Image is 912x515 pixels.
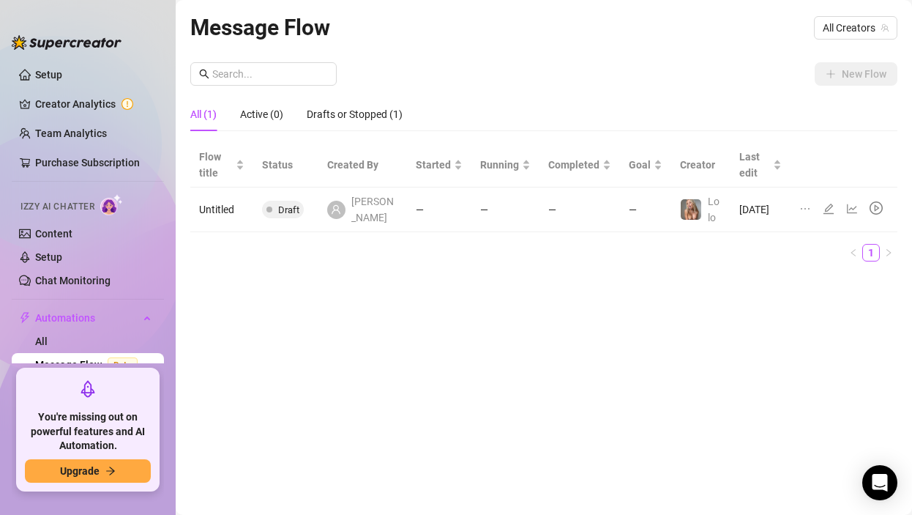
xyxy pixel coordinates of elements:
[845,244,862,262] button: left
[730,143,790,188] th: Last edit
[620,143,671,188] th: Goal
[671,143,730,188] th: Creator
[190,143,253,188] th: Flow title
[739,149,770,181] span: Last edit
[823,17,889,39] span: All Creators
[199,149,233,181] span: Flow title
[190,188,253,232] td: Untitled
[881,23,889,32] span: team
[539,188,620,232] td: —
[105,466,116,476] span: arrow-right
[212,66,328,82] input: Search...
[240,106,283,122] div: Active (0)
[190,106,217,122] div: All (1)
[35,275,111,286] a: Chat Monitoring
[25,459,151,483] button: Upgradearrow-right
[539,143,620,188] th: Completed
[25,410,151,453] span: You're missing out on powerful features and AI Automation.
[863,245,879,261] a: 1
[60,465,100,477] span: Upgrade
[19,312,31,324] span: thunderbolt
[318,143,407,188] th: Created By
[331,204,341,215] span: user
[548,157,599,173] span: Completed
[681,199,701,220] img: Lolo
[108,357,138,374] span: Beta
[35,151,152,174] a: Purchase Subscription
[471,188,539,232] td: —
[708,196,719,223] span: Lolo
[407,188,471,232] td: —
[307,106,403,122] div: Drafts or Stopped (1)
[199,69,209,79] span: search
[35,336,48,347] a: All
[407,143,471,188] th: Started
[35,228,72,240] a: Content
[846,203,858,215] span: line-chart
[880,244,897,262] li: Next Page
[100,194,123,215] img: AI Chatter
[253,143,318,188] th: Status
[629,157,651,173] span: Goal
[845,244,862,262] li: Previous Page
[35,92,152,116] a: Creator Analytics exclamation-circle
[35,69,62,81] a: Setup
[884,248,893,257] span: right
[823,203,834,215] span: edit
[416,157,451,173] span: Started
[870,201,883,215] span: play-circle
[20,200,94,214] span: Izzy AI Chatter
[12,35,122,50] img: logo-BBDzfeDw.svg
[351,193,398,226] span: [PERSON_NAME]
[79,380,97,398] span: rocket
[190,10,330,45] article: Message Flow
[730,188,790,232] td: [DATE]
[799,203,811,215] span: ellipsis
[35,306,139,330] span: Automations
[620,188,671,232] td: —
[35,127,107,139] a: Team Analytics
[862,465,897,500] div: Open Intercom Messenger
[35,251,62,263] a: Setup
[471,143,539,188] th: Running
[862,244,880,262] li: 1
[849,248,858,257] span: left
[278,204,299,215] span: Draft
[480,157,519,173] span: Running
[35,359,143,371] a: Message FlowBeta
[880,244,897,262] button: right
[815,62,897,86] button: New Flow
